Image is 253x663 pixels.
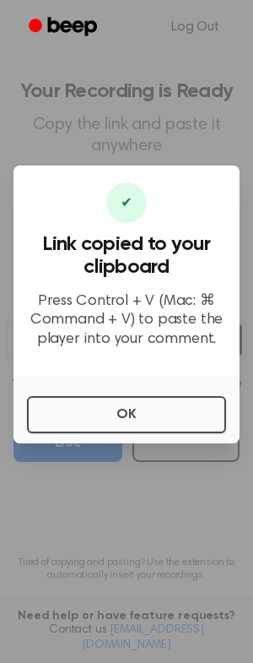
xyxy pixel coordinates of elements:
h3: Link copied to your clipboard [27,233,226,279]
p: Press Control + V (Mac: ⌘ Command + V) to paste the player into your comment. [27,292,226,350]
a: Beep [17,11,112,44]
button: OK [27,396,226,433]
div: ✔ [106,182,147,223]
a: Log Out [154,7,236,47]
